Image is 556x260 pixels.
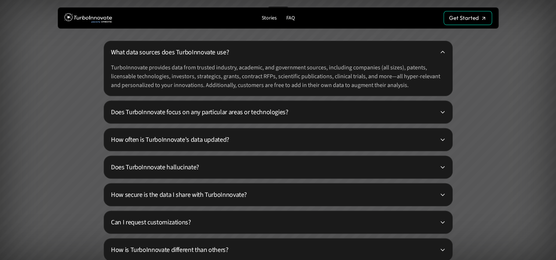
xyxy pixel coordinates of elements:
a: Get Started [444,11,492,25]
img: TurboInnovate Logo [64,11,112,25]
a: Stories [259,13,280,23]
a: FAQ [283,13,298,23]
p: Get Started [449,15,479,21]
p: FAQ [286,15,295,21]
p: Stories [262,15,277,21]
